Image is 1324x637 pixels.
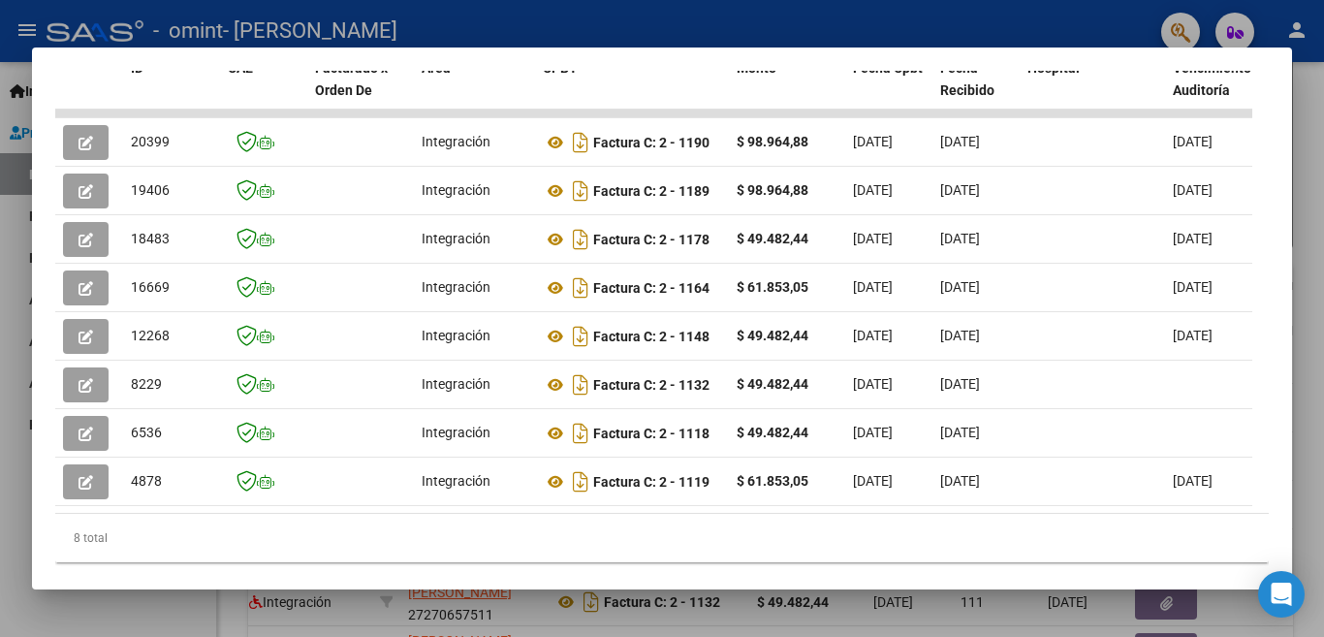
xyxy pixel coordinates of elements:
span: [DATE] [940,182,980,198]
datatable-header-cell: Hospital [1020,48,1165,133]
i: Descargar documento [568,418,593,449]
datatable-header-cell: Area [414,48,535,133]
span: Integración [422,279,490,295]
span: [DATE] [853,279,893,295]
span: Vencimiento Auditoría [1173,60,1251,98]
span: [DATE] [1173,279,1213,295]
span: 12268 [131,328,170,343]
datatable-header-cell: Vencimiento Auditoría [1165,48,1252,133]
span: Integración [422,182,490,198]
span: [DATE] [940,473,980,489]
span: [DATE] [1173,134,1213,149]
div: Open Intercom Messenger [1258,571,1305,618]
span: [DATE] [853,182,893,198]
span: Facturado x Orden De [315,60,388,98]
strong: Factura C: 2 - 1189 [593,183,709,199]
div: 8 total [55,514,1269,562]
datatable-header-cell: ID [123,48,220,133]
span: [DATE] [940,376,980,392]
strong: Factura C: 2 - 1119 [593,474,709,490]
span: Integración [422,134,490,149]
strong: Factura C: 2 - 1164 [593,280,709,296]
strong: $ 98.964,88 [737,182,808,198]
strong: $ 49.482,44 [737,328,808,343]
strong: $ 61.853,05 [737,473,808,489]
i: Descargar documento [568,369,593,400]
span: [DATE] [853,376,893,392]
datatable-header-cell: Facturado x Orden De [307,48,414,133]
span: 8229 [131,376,162,392]
span: [DATE] [940,231,980,246]
datatable-header-cell: CAE [220,48,307,133]
span: [DATE] [940,425,980,440]
datatable-header-cell: Monto [729,48,845,133]
datatable-header-cell: Fecha Recibido [932,48,1020,133]
span: Integración [422,231,490,246]
strong: Factura C: 2 - 1148 [593,329,709,344]
strong: Factura C: 2 - 1190 [593,135,709,150]
span: [DATE] [1173,328,1213,343]
span: 19406 [131,182,170,198]
datatable-header-cell: Fecha Cpbt [845,48,932,133]
datatable-header-cell: CPBT [535,48,729,133]
span: [DATE] [853,425,893,440]
span: 4878 [131,473,162,489]
span: [DATE] [853,134,893,149]
span: [DATE] [853,231,893,246]
strong: $ 49.482,44 [737,231,808,246]
span: [DATE] [940,328,980,343]
i: Descargar documento [568,466,593,497]
span: 20399 [131,134,170,149]
span: Fecha Recibido [940,60,994,98]
span: [DATE] [940,279,980,295]
i: Descargar documento [568,272,593,303]
strong: Factura C: 2 - 1178 [593,232,709,247]
strong: Factura C: 2 - 1132 [593,377,709,393]
i: Descargar documento [568,321,593,352]
strong: $ 49.482,44 [737,425,808,440]
span: [DATE] [1173,473,1213,489]
span: [DATE] [853,328,893,343]
i: Descargar documento [568,175,593,207]
span: Integración [422,376,490,392]
i: Descargar documento [568,127,593,158]
span: [DATE] [853,473,893,489]
span: [DATE] [940,134,980,149]
span: [DATE] [1173,182,1213,198]
span: Integración [422,425,490,440]
span: Integración [422,473,490,489]
strong: Factura C: 2 - 1118 [593,426,709,441]
strong: $ 98.964,88 [737,134,808,149]
span: 18483 [131,231,170,246]
span: [DATE] [1173,231,1213,246]
i: Descargar documento [568,224,593,255]
span: 6536 [131,425,162,440]
strong: $ 49.482,44 [737,376,808,392]
span: 16669 [131,279,170,295]
span: Integración [422,328,490,343]
strong: $ 61.853,05 [737,279,808,295]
